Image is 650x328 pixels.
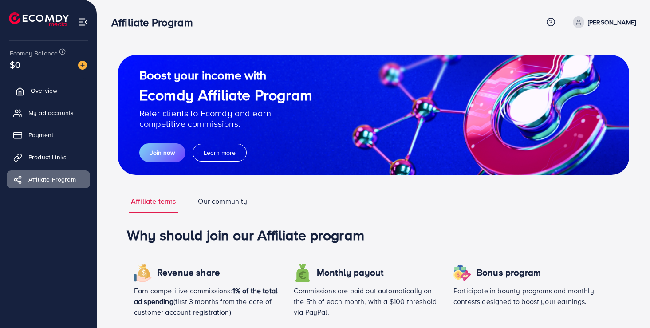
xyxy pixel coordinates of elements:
img: guide [118,55,629,175]
iframe: Chat [612,288,643,321]
a: Our community [196,196,249,213]
img: icon revenue share [453,264,471,282]
p: [PERSON_NAME] [588,17,636,28]
p: Earn competitive commissions: (first 3 months from the date of customer account registration). [134,285,280,317]
span: My ad accounts [28,108,74,117]
a: Affiliate terms [129,196,178,213]
p: Refer clients to Ecomdy and earn [139,108,312,119]
a: Overview [7,82,90,99]
span: $0 [10,58,20,71]
a: Product Links [7,148,90,166]
p: Participate in bounty programs and monthly contests designed to boost your earnings. [453,285,599,307]
span: 1% of the total ad spending [134,286,277,306]
a: Affiliate Program [7,170,90,188]
img: icon revenue share [134,264,152,282]
span: Affiliate Program [28,175,76,184]
h1: Why should join our Affiliate program [127,226,620,243]
span: Product Links [28,153,67,162]
h3: Affiliate Program [111,16,200,29]
button: Join now [139,143,185,162]
p: competitive commissions. [139,119,312,129]
h4: Revenue share [157,267,220,278]
button: Learn more [193,144,247,162]
span: Payment [28,130,53,139]
h4: Monthly payout [317,267,383,278]
span: Ecomdy Balance [10,49,58,58]
a: [PERSON_NAME] [569,16,636,28]
img: icon revenue share [294,264,311,282]
a: My ad accounts [7,104,90,122]
span: Join now [150,148,175,157]
img: menu [78,17,88,27]
p: Commissions are paid out automatically on the 5th of each month, with a $100 threshold via PayPal. [294,285,439,317]
h4: Bonus program [477,267,541,278]
img: logo [9,12,69,26]
h1: Ecomdy Affiliate Program [139,86,312,104]
h2: Boost your income with [139,68,312,83]
img: image [78,61,87,70]
a: Payment [7,126,90,144]
span: Overview [31,86,57,95]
